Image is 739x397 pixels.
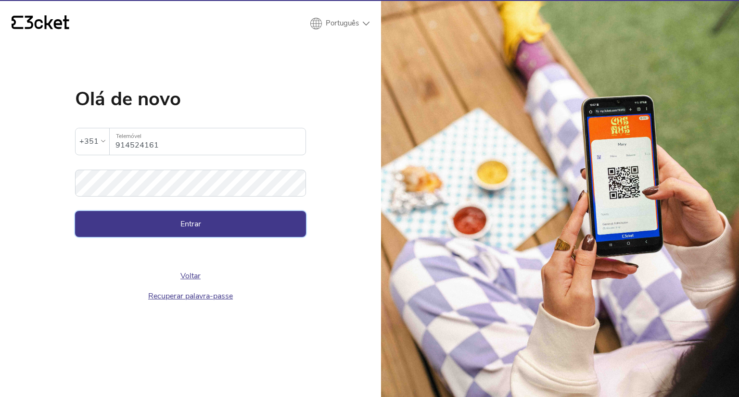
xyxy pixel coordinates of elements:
[79,134,99,149] div: +351
[115,128,306,155] input: Telemóvel
[12,15,69,32] a: {' '}
[180,271,201,281] a: Voltar
[148,291,233,301] a: Recuperar palavra-passe
[110,128,306,144] label: Telemóvel
[12,16,23,29] g: {' '}
[75,89,306,109] h1: Olá de novo
[75,170,306,186] label: Palavra-passe
[75,211,306,237] button: Entrar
